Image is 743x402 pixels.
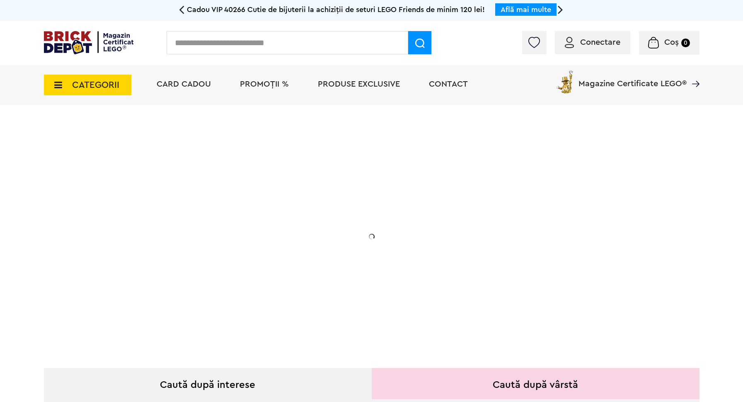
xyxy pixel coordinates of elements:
span: Magazine Certificate LEGO® [578,69,687,88]
div: Află detalii [103,279,269,290]
a: PROMOȚII % [240,80,289,88]
span: Coș [664,38,679,46]
a: Conectare [565,38,620,46]
span: Conectare [580,38,620,46]
div: Caută după vârstă [372,368,699,399]
h1: Cadou VIP 40772 [103,188,269,218]
a: Contact [429,80,468,88]
a: Card Cadou [157,80,211,88]
h2: Seria de sărbători: Fantomă luminoasă. Promoția este valabilă în perioada [DATE] - [DATE]. [103,226,269,261]
a: Produse exclusive [318,80,400,88]
a: Magazine Certificate LEGO® [687,69,699,77]
a: Află mai multe [501,6,551,13]
small: 0 [681,39,690,47]
div: Caută după interese [44,368,372,399]
span: CATEGORII [72,80,119,90]
span: Cadou VIP 40266 Cutie de bijuterii la achiziții de seturi LEGO Friends de minim 120 lei! [187,6,485,13]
